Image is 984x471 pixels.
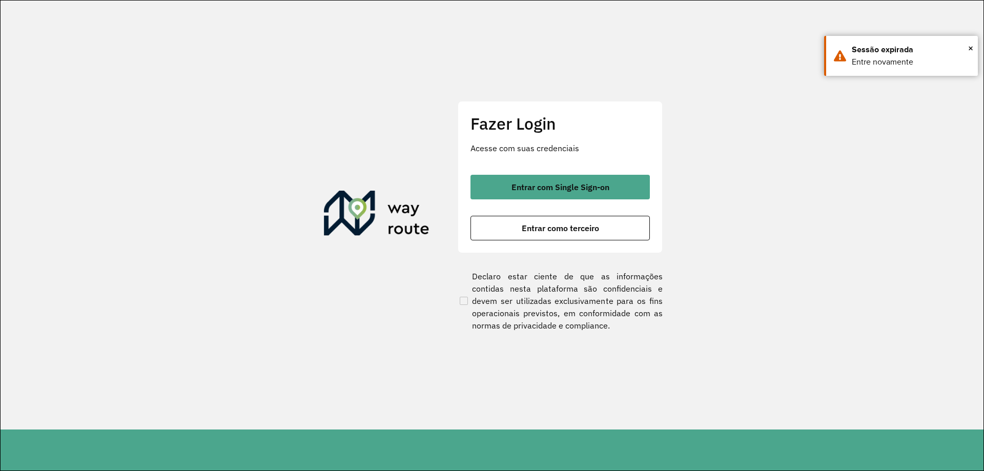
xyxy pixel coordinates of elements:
button: button [470,175,650,199]
span: Entrar com Single Sign-on [511,183,609,191]
img: Roteirizador AmbevTech [324,191,429,240]
p: Acesse com suas credenciais [470,142,650,154]
h2: Fazer Login [470,114,650,133]
span: Entrar como terceiro [522,224,599,232]
button: button [470,216,650,240]
label: Declaro estar ciente de que as informações contidas nesta plataforma são confidenciais e devem se... [458,270,663,332]
div: Sessão expirada [852,44,970,56]
button: Close [968,40,973,56]
div: Entre novamente [852,56,970,68]
span: × [968,40,973,56]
